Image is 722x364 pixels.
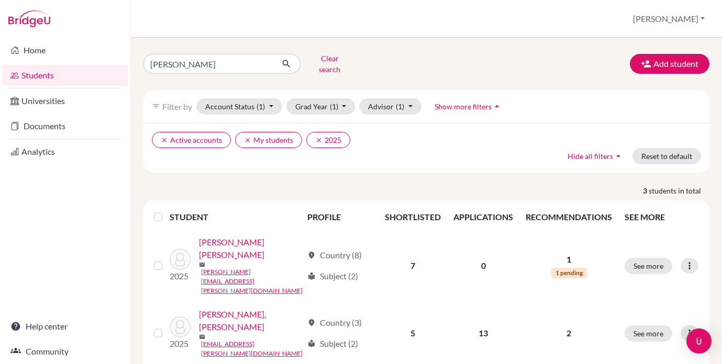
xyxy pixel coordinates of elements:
button: [PERSON_NAME] [628,9,709,29]
div: Open Intercom Messenger [686,328,712,354]
img: Rodriguez Hernandez, Andrea [170,316,191,337]
th: STUDENT [170,204,301,230]
th: RECOMMENDATIONS [519,204,618,230]
button: clearMy students [235,132,302,148]
th: PROFILE [301,204,379,230]
strong: 3 [643,185,649,196]
button: Grad Year(1) [286,98,356,115]
button: clearActive accounts [152,132,231,148]
i: arrow_drop_up [492,101,502,111]
a: Home [2,40,128,61]
a: Students [2,65,128,86]
a: Analytics [2,141,128,162]
button: Advisor(1) [359,98,421,115]
i: clear [315,136,323,144]
button: See more [625,258,672,274]
span: (1) [396,102,404,111]
button: Hide all filtersarrow_drop_up [559,148,632,164]
button: Reset to default [632,148,701,164]
a: [EMAIL_ADDRESS][PERSON_NAME][DOMAIN_NAME] [201,339,303,358]
i: clear [244,136,251,144]
span: (1) [257,102,265,111]
p: 1 [526,253,612,266]
span: mail [199,261,205,268]
a: [PERSON_NAME], [PERSON_NAME] [199,308,303,333]
i: clear [161,136,168,144]
i: filter_list [152,102,160,110]
i: arrow_drop_up [613,151,624,161]
td: 0 [447,230,519,302]
span: location_on [307,318,316,327]
button: Add student [630,54,709,74]
button: clear2025 [306,132,350,148]
p: 2025 [170,270,191,282]
img: Discua Rodríguez, Emma [170,249,191,270]
input: Find student by name... [143,54,273,74]
span: mail [199,334,205,340]
a: [PERSON_NAME] [PERSON_NAME] [199,236,303,261]
p: 2025 [170,337,191,350]
span: Filter by [162,101,192,111]
span: 1 pending [551,268,587,278]
a: Universities [2,90,128,111]
span: local_library [307,339,316,348]
th: SEE MORE [618,204,705,230]
span: local_library [307,272,316,280]
div: Country (3) [307,316,362,329]
div: Subject (2) [307,270,358,282]
th: APPLICATIONS [447,204,519,230]
div: Subject (2) [307,337,358,350]
button: Account Status(1) [196,98,282,115]
span: Show more filters [435,102,492,111]
span: Hide all filters [568,152,613,161]
a: Community [2,341,128,362]
a: Help center [2,316,128,337]
img: Bridge-U [8,10,50,27]
a: [PERSON_NAME][EMAIL_ADDRESS][PERSON_NAME][DOMAIN_NAME] [201,267,303,295]
div: Country (8) [307,249,362,261]
a: Documents [2,116,128,136]
button: See more [625,325,672,342]
button: Clear search [301,50,359,77]
td: 7 [379,230,447,302]
th: SHORTLISTED [379,204,447,230]
span: (1) [330,102,338,111]
span: students in total [649,185,709,196]
button: Show more filtersarrow_drop_up [426,98,511,115]
span: location_on [307,251,316,259]
p: 2 [526,327,612,339]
